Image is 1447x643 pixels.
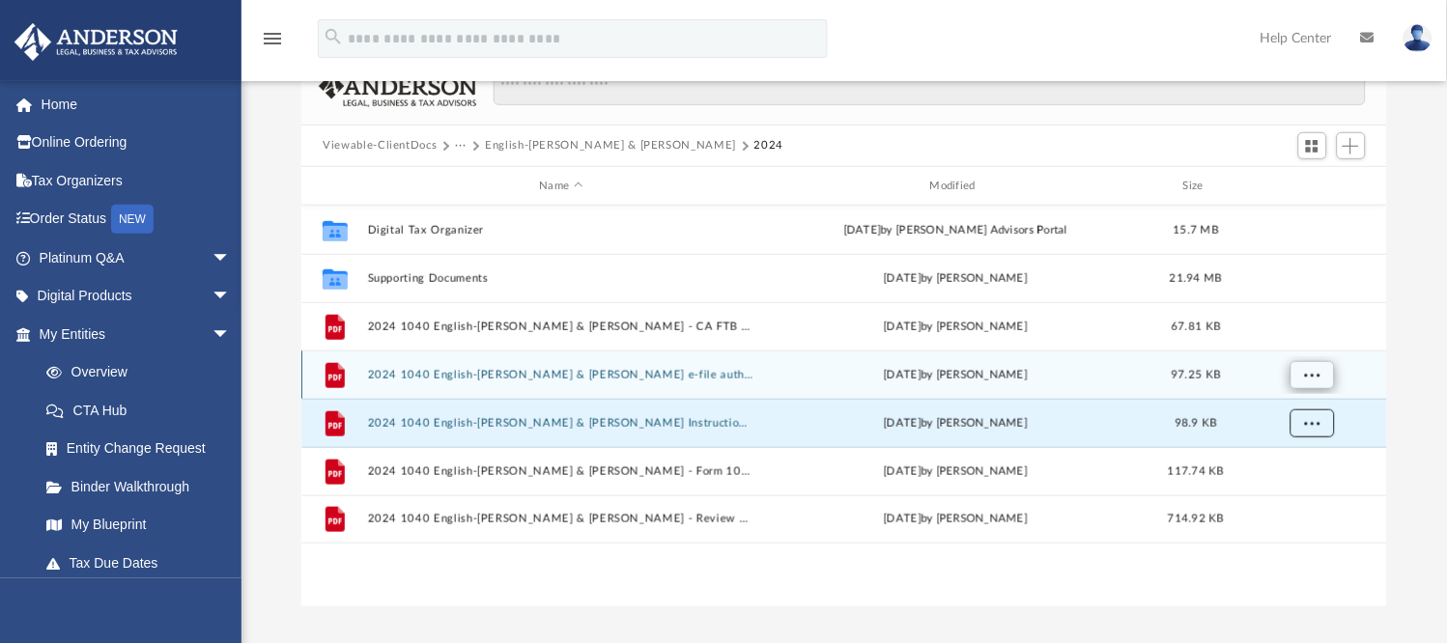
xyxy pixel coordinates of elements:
span: 117.74 KB [1169,466,1225,477]
a: My Blueprint [27,506,250,545]
a: Home [14,85,260,124]
div: Modified [762,178,1149,195]
a: Online Ordering [14,124,260,162]
button: English-[PERSON_NAME] & [PERSON_NAME] [485,137,736,154]
div: [DATE] by [PERSON_NAME] [763,319,1149,336]
a: Order StatusNEW [14,200,260,239]
div: [DATE] by [PERSON_NAME] [763,463,1149,481]
button: 2024 1040 English-[PERSON_NAME] & [PERSON_NAME] e-file authorization - please sign.pdf [368,369,754,381]
i: search [323,26,344,47]
span: 15.7 MB [1174,225,1219,236]
button: 2024 1040 English-[PERSON_NAME] & [PERSON_NAME] - Form 1040-ES Estimated Tax Payment.pdf [368,465,754,478]
button: More options [1291,361,1335,390]
input: Search files and folders [494,69,1366,105]
span: 21.94 MB [1171,273,1223,284]
div: Size [1158,178,1235,195]
button: Digital Tax Organizer [368,224,754,237]
span: 714.92 KB [1169,515,1225,525]
button: ··· [455,137,468,154]
button: Add [1337,132,1366,159]
img: User Pic [1404,24,1433,52]
button: Switch to Grid View [1298,132,1327,159]
a: Binder Walkthrough [27,467,260,506]
div: [DATE] by [PERSON_NAME] [763,415,1149,433]
img: Anderson Advisors Platinum Portal [9,23,184,61]
div: [DATE] by [PERSON_NAME] Advisors Portal [763,222,1149,239]
button: 2024 1040 English-[PERSON_NAME] & [PERSON_NAME] - CA FTB 3582 Payment Voucher.pdf [368,321,754,333]
button: 2024 1040 English-[PERSON_NAME] & [PERSON_NAME] Instructions.pdf [368,417,754,430]
span: arrow_drop_down [212,238,250,278]
div: id [1244,178,1379,195]
a: Tax Organizers [14,161,260,200]
button: More options [1291,409,1335,438]
span: 98.9 KB [1176,418,1218,429]
a: CTA Hub [27,391,260,430]
a: My Entitiesarrow_drop_down [14,315,260,353]
div: [DATE] by [PERSON_NAME] [763,512,1149,529]
a: menu [261,37,284,50]
button: Supporting Documents [368,272,754,285]
div: Name [367,178,754,195]
i: menu [261,27,284,50]
a: Tax Due Dates [27,544,260,582]
a: Entity Change Request [27,430,260,468]
button: 2024 [754,137,784,154]
span: 97.25 KB [1172,370,1221,380]
button: 2024 1040 English-[PERSON_NAME] & [PERSON_NAME] - Review Copy.pdf [368,514,754,526]
span: arrow_drop_down [212,315,250,354]
span: 67.81 KB [1172,321,1221,332]
div: [DATE] by [PERSON_NAME] [763,270,1149,288]
a: Platinum Q&Aarrow_drop_down [14,238,260,277]
button: Viewable-ClientDocs [323,137,437,154]
div: id [310,178,358,195]
a: Digital Productsarrow_drop_down [14,277,260,316]
span: arrow_drop_down [212,277,250,317]
div: NEW [111,205,154,234]
a: Overview [27,353,260,392]
div: grid [301,206,1387,605]
div: [DATE] by [PERSON_NAME] [763,367,1149,384]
